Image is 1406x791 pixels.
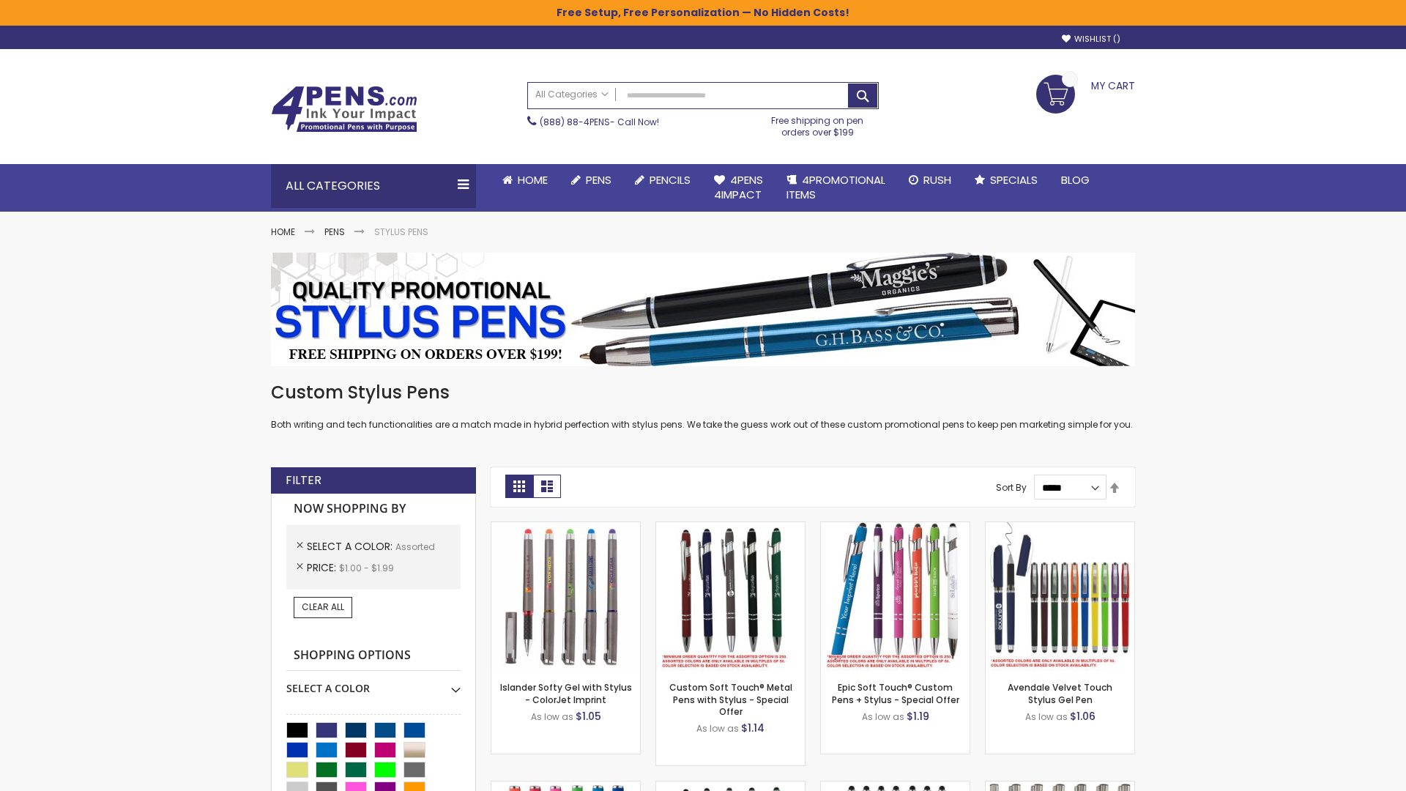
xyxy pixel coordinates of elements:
[669,681,792,717] a: Custom Soft Touch® Metal Pens with Stylus - Special Offer
[491,164,559,196] a: Home
[986,522,1134,671] img: Avendale Velvet Touch Stylus Gel Pen-Assorted
[996,481,1027,494] label: Sort By
[656,522,805,671] img: Custom Soft Touch® Metal Pens with Stylus-Assorted
[505,475,533,498] strong: Grid
[286,640,461,672] strong: Shopping Options
[1049,164,1101,196] a: Blog
[1061,172,1090,187] span: Blog
[623,164,702,196] a: Pencils
[271,381,1135,431] div: Both writing and tech functionalities are a match made in hybrid perfection with stylus pens. We ...
[535,89,609,100] span: All Categories
[339,562,394,574] span: $1.00 - $1.99
[286,671,461,696] div: Select A Color
[923,172,951,187] span: Rush
[271,164,476,208] div: All Categories
[528,83,616,107] a: All Categories
[500,681,632,705] a: Islander Softy Gel with Stylus - ColorJet Imprint
[491,521,640,534] a: Islander Softy Gel with Stylus - ColorJet Imprint-Assorted
[821,522,970,671] img: 4P-MS8B-Assorted
[741,721,765,735] span: $1.14
[576,709,601,724] span: $1.05
[395,541,435,553] span: Assorted
[897,164,963,196] a: Rush
[696,722,739,735] span: As low as
[294,597,352,617] a: Clear All
[714,172,763,202] span: 4Pens 4impact
[374,226,428,238] strong: Stylus Pens
[324,226,345,238] a: Pens
[756,109,879,138] div: Free shipping on pen orders over $199
[307,539,395,554] span: Select A Color
[775,164,897,212] a: 4PROMOTIONALITEMS
[271,226,295,238] a: Home
[286,494,461,524] strong: Now Shopping by
[1070,709,1096,724] span: $1.06
[986,521,1134,534] a: Avendale Velvet Touch Stylus Gel Pen-Assorted
[286,472,321,489] strong: Filter
[307,560,339,575] span: Price
[302,601,344,613] span: Clear All
[1062,34,1120,45] a: Wishlist
[271,381,1135,404] h1: Custom Stylus Pens
[531,710,573,723] span: As low as
[963,164,1049,196] a: Specials
[1025,710,1068,723] span: As low as
[650,172,691,187] span: Pencils
[656,521,805,534] a: Custom Soft Touch® Metal Pens with Stylus-Assorted
[540,116,659,128] span: - Call Now!
[702,164,775,212] a: 4Pens4impact
[907,709,929,724] span: $1.19
[821,521,970,534] a: 4P-MS8B-Assorted
[491,522,640,671] img: Islander Softy Gel with Stylus - ColorJet Imprint-Assorted
[540,116,610,128] a: (888) 88-4PENS
[786,172,885,202] span: 4PROMOTIONAL ITEMS
[518,172,548,187] span: Home
[271,253,1135,366] img: Stylus Pens
[990,172,1038,187] span: Specials
[862,710,904,723] span: As low as
[559,164,623,196] a: Pens
[271,86,417,133] img: 4Pens Custom Pens and Promotional Products
[1008,681,1112,705] a: Avendale Velvet Touch Stylus Gel Pen
[832,681,959,705] a: Epic Soft Touch® Custom Pens + Stylus - Special Offer
[586,172,611,187] span: Pens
